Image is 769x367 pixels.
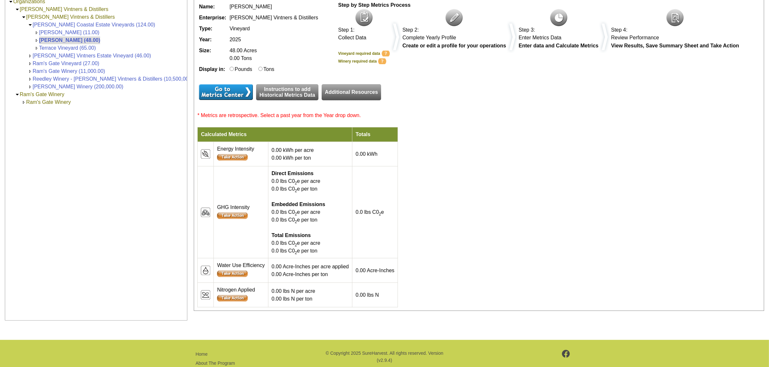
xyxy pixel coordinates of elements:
[217,154,248,161] input: Submit
[295,251,297,255] sub: 2
[230,4,272,9] span: [PERSON_NAME]
[338,51,380,56] b: Vineyard required data
[338,2,410,8] b: Step by Step Metrics Process
[272,202,325,207] b: Embedded Emissions
[33,61,99,66] a: Ram's Gate Vineyard (27.00)
[611,43,739,48] b: View Results, Save Summary Sheet and Take Action
[201,149,210,159] img: icon_resources_energy-2.png
[230,37,241,42] span: 2025
[26,14,115,20] a: [PERSON_NAME] Vintners & Distillers
[338,58,386,64] a: Winery required data
[199,84,253,100] input: Submit
[26,99,71,105] a: Ram's Gate Winery
[15,7,20,12] img: Collapse O'Neill Vintners & Distillers
[39,45,96,51] a: Terrace Vineyard (65.00)
[201,290,210,300] img: icon_resources_nutrients-2.png
[214,142,268,166] td: Energy Intensity
[15,92,20,97] img: Collapse Ram's Gate Winery
[197,34,228,45] td: Year:
[272,264,349,277] span: 0.00 Acre-Inches per acre applied 0.00 Acre-Inches per ton
[272,171,325,253] span: 0.0 lbs C0 e per acre 0.0 lbs C0 e per ton 0.0 lbs C0 e per acre 0.0 lbs C0 e per ton 0.0 lbs C0 ...
[355,9,373,26] img: icon-collect-data.png
[295,189,297,193] sub: 2
[217,271,248,277] input: Submit
[196,361,235,366] a: About The Program
[295,243,297,247] sub: 2
[33,22,155,27] a: [PERSON_NAME] Coastal Estate Vineyards (124.00)
[445,9,463,26] img: icon-complete-profile.png
[28,23,33,27] img: Collapse O'Neill Coastal Estate Vineyards (124.00)
[506,20,519,54] img: dividers.png
[356,209,384,215] span: 0.0 lbs C0 e
[21,15,26,20] img: Collapse O'Neill Vintners & Distillers
[256,84,318,100] a: Instructions to addHistorical Metrics Data
[379,212,381,216] sub: 2
[20,92,64,97] a: Ram's Gate Winery
[666,9,684,26] img: icon-review.png
[197,64,228,75] td: Display in:
[356,292,379,298] span: 0.00 lbs N
[230,48,257,61] span: 48.00 Acres 0.00 Tons
[519,26,598,42] div: Step 3: Enter Metrics Data
[338,26,390,42] div: Step 1: Collect Data
[33,53,151,58] a: [PERSON_NAME] Vintners Estate Vineyard (46.00)
[295,212,297,216] sub: 2
[214,283,268,307] td: Nitrogen Applied
[33,84,123,89] a: [PERSON_NAME] Winery (200,000.00)
[272,171,314,176] b: Direct Emissions
[295,220,297,224] sub: 2
[338,59,377,64] b: Winery required data
[352,127,398,142] td: Totals
[33,76,200,82] a: Reedley Winery - [PERSON_NAME] Vintners & Distillers (10,500,000.00)
[230,26,250,31] span: Vineyard
[217,295,248,302] input: Submit
[201,208,210,217] img: icon_resources_ghg-2.png
[598,20,611,54] img: dividers.png
[322,84,381,100] a: Additional Resources
[214,258,268,283] td: Water Use Efficiency
[197,1,228,12] td: Name:
[198,127,352,142] td: Calculated Metrics
[295,181,297,185] sub: 2
[39,30,99,35] a: [PERSON_NAME] (11.00)
[272,233,311,238] b: Total Emissions
[235,66,252,72] label: Pounds
[197,12,228,23] td: Enterprise:
[197,45,228,64] td: Size:
[550,9,567,26] img: icon-metrics.png
[217,213,248,219] input: Submit
[390,20,402,54] img: dividers.png
[39,37,100,43] a: [PERSON_NAME] (48.00)
[402,26,506,42] div: Step 2: Complete Yearly Profile
[562,350,570,358] img: footer-facebook.png
[201,266,210,275] img: icon_resources_water-2.png
[272,288,315,302] span: 0.00 lbs N per acre 0.00 lbs N per ton
[272,147,314,161] span: 0.00 kWh per acre 0.00 kWh per ton
[264,66,275,72] label: Tons
[611,26,739,42] div: Step 4: Review Performance
[214,166,268,258] td: GHG Intensity
[230,15,318,20] span: [PERSON_NAME] Vintners & Distillers
[519,43,598,48] b: Enter data and Calculate Metrics
[20,6,108,12] a: [PERSON_NAME] Vintners & Distillers
[33,68,105,74] a: Ram's Gate Winery (11,000.00)
[338,51,390,56] a: Vineyard required data
[197,113,361,118] span: * Metrics are retrospective. Select a past year from the Year drop down.
[356,151,378,157] span: 0.00 kWh
[197,23,228,34] td: Type:
[325,350,444,364] p: © Copyright 2025 SureHarvest. All rights reserved. Version (v2.9.4)
[196,352,208,357] a: Home
[402,43,506,48] b: Create or edit a profile for your operations
[356,268,394,273] span: 0.00 Acre-Inches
